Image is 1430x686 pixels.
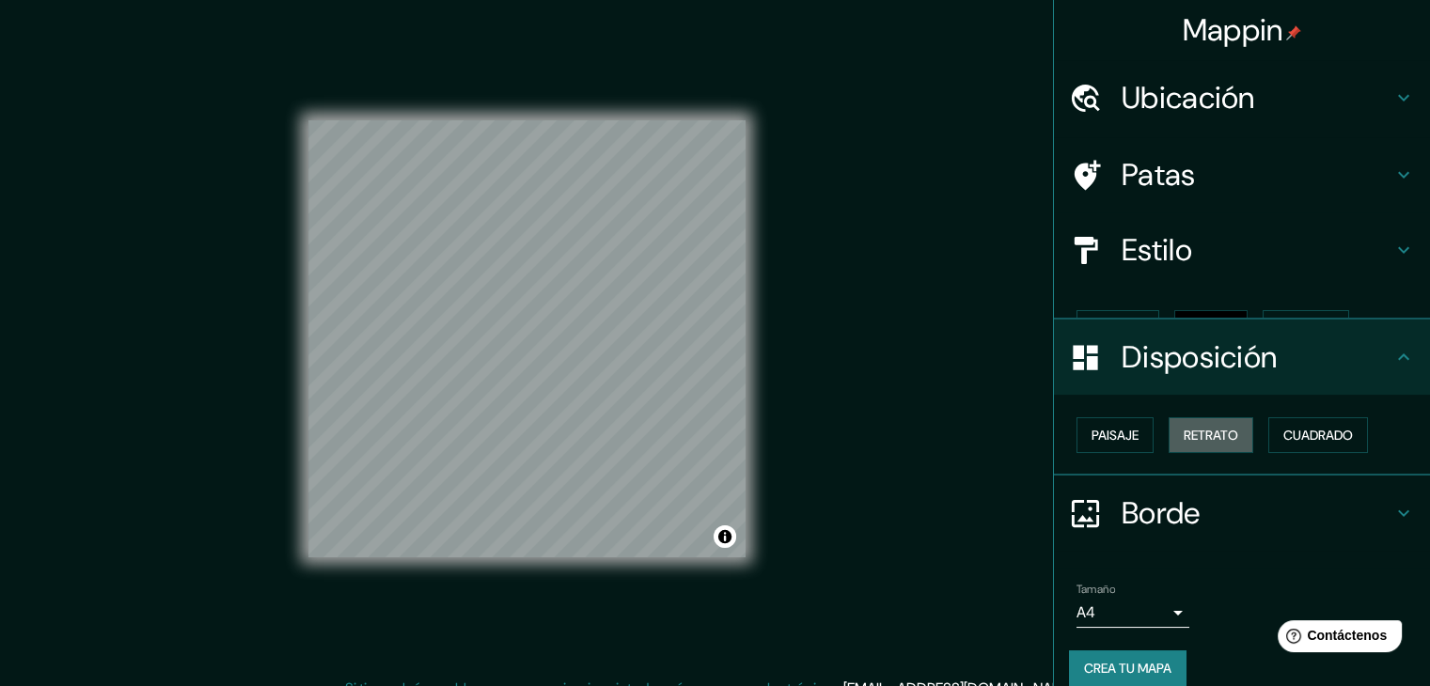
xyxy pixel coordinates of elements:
div: Patas [1054,137,1430,212]
iframe: Lanzador de widgets de ayuda [1263,613,1409,665]
font: Paisaje [1092,427,1139,444]
font: Ubicación [1122,78,1255,117]
canvas: Mapa [308,120,746,557]
font: Patas [1122,155,1196,195]
div: Ubicación [1054,60,1430,135]
font: Crea tu mapa [1084,660,1171,677]
font: Retrato [1184,427,1238,444]
div: Borde [1054,476,1430,551]
button: Activar o desactivar atribución [714,525,736,548]
font: Estilo [1122,230,1192,270]
font: Disposición [1122,337,1277,377]
font: Mappin [1183,10,1283,50]
button: Paisaje [1076,417,1154,453]
img: pin-icon.png [1286,25,1301,40]
button: Crea tu mapa [1069,650,1186,686]
font: Cuadrado [1283,427,1353,444]
div: Estilo [1054,212,1430,288]
div: A4 [1076,598,1189,628]
button: Retrato [1169,417,1253,453]
button: Cuadrado [1268,417,1368,453]
font: Tamaño [1076,582,1115,597]
font: A4 [1076,602,1095,622]
div: Disposición [1054,320,1430,395]
font: Borde [1122,493,1201,533]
